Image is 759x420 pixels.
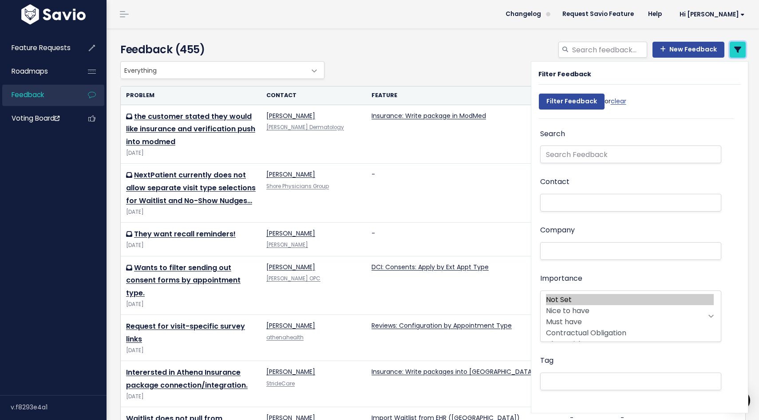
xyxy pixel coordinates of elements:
[506,11,541,17] span: Changelog
[11,396,107,419] div: v.f8293e4a1
[266,241,308,248] a: [PERSON_NAME]
[266,229,315,238] a: [PERSON_NAME]
[266,380,295,387] a: StrideCare
[669,8,752,21] a: Hi [PERSON_NAME]
[19,4,88,24] img: logo-white.9d6f32f41409.svg
[372,111,486,120] a: Insurance: Write package in ModMed
[540,128,565,141] label: Search
[126,263,241,298] a: Wants to filter sending out consent forms by appointment type.
[121,86,261,105] th: Problem
[366,164,565,223] td: -
[126,300,256,309] div: [DATE]
[266,111,315,120] a: [PERSON_NAME]
[546,305,714,316] option: Nice to have
[121,62,306,79] span: Everything
[372,367,534,376] a: Insurance: Write packages into [GEOGRAPHIC_DATA]
[126,111,255,147] a: the customer stated they would like insurance and verification push into modmed
[540,176,569,188] label: Contact
[266,367,315,376] a: [PERSON_NAME]
[120,42,320,58] h4: Feedback (455)
[372,321,512,330] a: Reviews: Configuration by Appointment Type
[641,8,669,21] a: Help
[134,229,236,239] a: They want recall reminders!
[2,85,74,105] a: Feedback
[546,327,714,338] option: Contractual Obligation
[12,43,71,52] span: Feature Requests
[546,294,714,305] option: Not Set
[546,338,714,349] option: Churn Risk
[2,61,74,82] a: Roadmaps
[652,42,724,58] a: New Feedback
[366,223,565,256] td: -
[12,90,44,99] span: Feedback
[126,208,256,217] div: [DATE]
[2,38,74,58] a: Feature Requests
[126,149,256,158] div: [DATE]
[538,70,591,79] strong: Filter Feedback
[266,183,329,190] a: Shore Physicians Group
[540,272,582,285] label: Importance
[266,321,315,330] a: [PERSON_NAME]
[611,97,626,106] a: clear
[12,67,48,76] span: Roadmaps
[540,354,553,367] label: Tag
[366,86,565,105] th: Feature
[680,11,745,18] span: Hi [PERSON_NAME]
[126,367,248,390] a: Interersted in Athena Insurance package connection/integration.
[126,346,256,355] div: [DATE]
[261,86,366,105] th: Contact
[120,61,324,79] span: Everything
[12,114,59,123] span: Voting Board
[540,145,722,163] input: Search Feedback
[539,94,605,110] input: Filter Feedback
[266,170,315,179] a: [PERSON_NAME]
[126,392,256,401] div: [DATE]
[2,108,74,129] a: Voting Board
[546,316,714,327] option: Must have
[539,89,626,118] div: or
[126,321,245,344] a: Request for visit-specific survey links
[126,241,256,250] div: [DATE]
[372,263,489,271] a: DCI: Consents: Apply by Ext Appt Type
[540,224,575,237] label: Company
[540,403,559,416] label: State
[266,275,320,282] a: [PERSON_NAME] OPC
[571,42,647,58] input: Search feedback...
[266,263,315,271] a: [PERSON_NAME]
[126,170,256,206] a: NextPatient currently does not allow separate visit type selections for Waitlist and No-Show Nudges…
[266,334,304,341] a: athenahealth
[266,124,344,131] a: [PERSON_NAME] Dermatology
[555,8,641,21] a: Request Savio Feature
